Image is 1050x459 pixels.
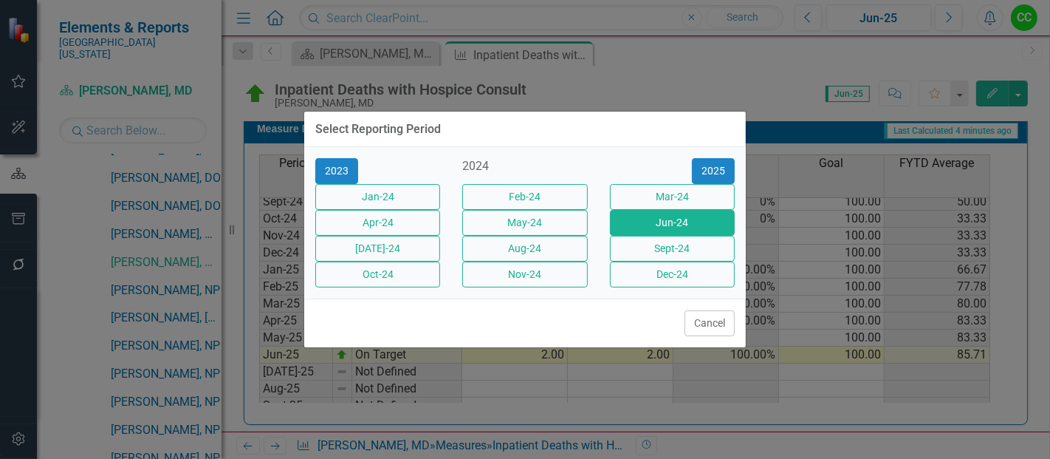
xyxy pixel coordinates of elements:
[610,184,735,210] button: Mar-24
[462,262,587,288] button: Nov-24
[692,158,735,184] button: 2025
[315,236,440,262] button: [DATE]-24
[684,310,735,336] button: Cancel
[462,184,587,210] button: Feb-24
[315,123,441,136] div: Select Reporting Period
[462,236,587,262] button: Aug-24
[610,236,735,262] button: Sept-24
[315,210,440,236] button: Apr-24
[610,210,735,236] button: Jun-24
[315,158,358,184] button: 2023
[315,262,440,288] button: Oct-24
[610,262,735,288] button: Dec-24
[462,210,587,236] button: May-24
[462,158,587,175] div: 2024
[315,184,440,210] button: Jan-24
